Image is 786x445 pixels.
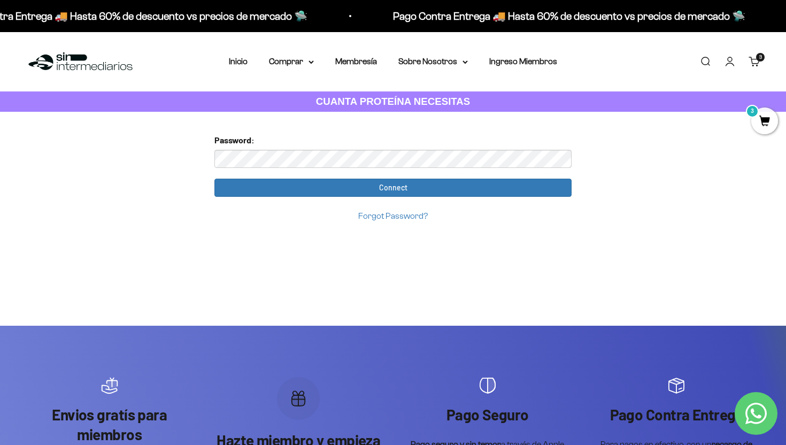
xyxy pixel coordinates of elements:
summary: Sobre Nosotros [398,55,468,68]
a: 3 [751,116,778,128]
a: Membresía [335,57,377,66]
strong: CUANTA PROTEÍNA NECESITAS [316,96,471,107]
p: Pago Contra Entrega [593,405,761,424]
p: Envios gratís para miembros [26,405,194,444]
a: Forgot Password? [358,211,428,220]
span: 3 [759,55,762,60]
p: Pago Seguro [404,405,572,424]
label: Password: [214,133,255,147]
a: Inicio [229,57,248,66]
p: Pago Contra Entrega 🚚 Hasta 60% de descuento vs precios de mercado 🛸 [392,7,745,25]
summary: Comprar [269,55,314,68]
mark: 3 [746,105,759,118]
input: Connect [214,179,572,197]
a: Ingreso Miembros [489,57,557,66]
